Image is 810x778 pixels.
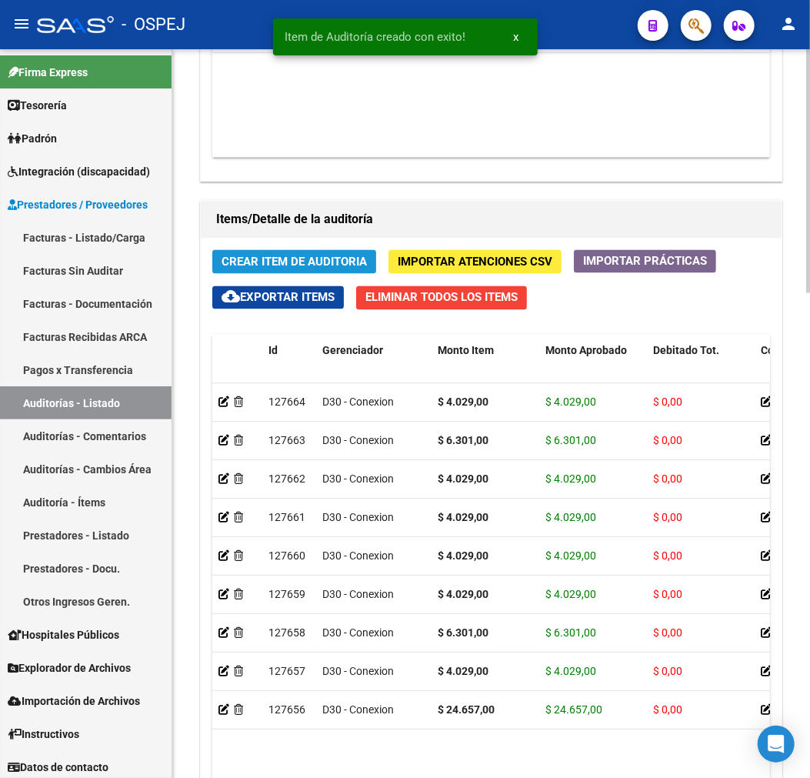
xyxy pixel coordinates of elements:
[438,435,488,447] strong: $ 6.301,00
[222,255,367,269] span: Crear Item de Auditoria
[653,396,682,409] span: $ 0,00
[539,335,647,402] datatable-header-cell: Monto Aprobado
[438,550,488,563] strong: $ 4.029,00
[8,759,108,776] span: Datos de contacto
[8,130,57,147] span: Padrón
[322,627,394,639] span: D30 - Conexion
[653,666,682,678] span: $ 0,00
[8,626,119,643] span: Hospitales Públicos
[322,589,394,601] span: D30 - Conexion
[653,435,682,447] span: $ 0,00
[653,704,682,716] span: $ 0,00
[388,250,562,274] button: Importar Atenciones CSV
[398,255,552,269] span: Importar Atenciones CSV
[322,550,394,563] span: D30 - Conexion
[268,666,305,678] span: 127657
[322,666,394,678] span: D30 - Conexion
[653,512,682,524] span: $ 0,00
[647,335,755,402] datatable-header-cell: Debitado Tot.
[438,704,495,716] strong: $ 24.657,00
[545,666,596,678] span: $ 4.029,00
[438,627,488,639] strong: $ 6.301,00
[432,335,539,402] datatable-header-cell: Monto Item
[316,335,432,402] datatable-header-cell: Gerenciador
[438,512,488,524] strong: $ 4.029,00
[779,15,798,33] mat-icon: person
[212,250,376,274] button: Crear Item de Auditoria
[545,473,596,486] span: $ 4.029,00
[502,23,532,51] button: x
[8,97,67,114] span: Tesorería
[268,627,305,639] span: 127658
[268,589,305,601] span: 127659
[545,396,596,409] span: $ 4.029,00
[8,693,140,710] span: Importación de Archivos
[212,286,344,309] button: Exportar Items
[545,550,596,563] span: $ 4.029,00
[8,726,79,743] span: Instructivos
[268,345,278,357] span: Id
[8,163,150,180] span: Integración (discapacidad)
[438,396,488,409] strong: $ 4.029,00
[216,208,766,232] h1: Items/Detalle de la auditoría
[545,589,596,601] span: $ 4.029,00
[438,345,494,357] span: Monto Item
[285,29,466,45] span: Item de Auditoría creado con exito!
[268,435,305,447] span: 127663
[545,435,596,447] span: $ 6.301,00
[12,15,31,33] mat-icon: menu
[262,335,316,402] datatable-header-cell: Id
[438,589,488,601] strong: $ 4.029,00
[653,589,682,601] span: $ 0,00
[545,627,596,639] span: $ 6.301,00
[365,291,518,305] span: Eliminar Todos los Items
[322,704,394,716] span: D30 - Conexion
[545,704,602,716] span: $ 24.657,00
[222,291,335,305] span: Exportar Items
[514,30,519,44] span: x
[574,250,716,273] button: Importar Prácticas
[322,435,394,447] span: D30 - Conexion
[268,704,305,716] span: 127656
[322,396,394,409] span: D30 - Conexion
[438,666,488,678] strong: $ 4.029,00
[268,396,305,409] span: 127664
[545,512,596,524] span: $ 4.029,00
[653,345,719,357] span: Debitado Tot.
[222,288,240,306] mat-icon: cloud_download
[758,726,795,763] div: Open Intercom Messenger
[268,473,305,486] span: 127662
[322,345,383,357] span: Gerenciador
[8,659,131,676] span: Explorador de Archivos
[8,196,148,213] span: Prestadores / Proveedores
[322,473,394,486] span: D30 - Conexion
[122,8,185,42] span: - OSPEJ
[438,473,488,486] strong: $ 4.029,00
[653,627,682,639] span: $ 0,00
[268,550,305,563] span: 127660
[653,550,682,563] span: $ 0,00
[583,255,707,269] span: Importar Prácticas
[545,345,627,357] span: Monto Aprobado
[322,512,394,524] span: D30 - Conexion
[653,473,682,486] span: $ 0,00
[356,286,527,310] button: Eliminar Todos los Items
[8,64,88,81] span: Firma Express
[268,512,305,524] span: 127661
